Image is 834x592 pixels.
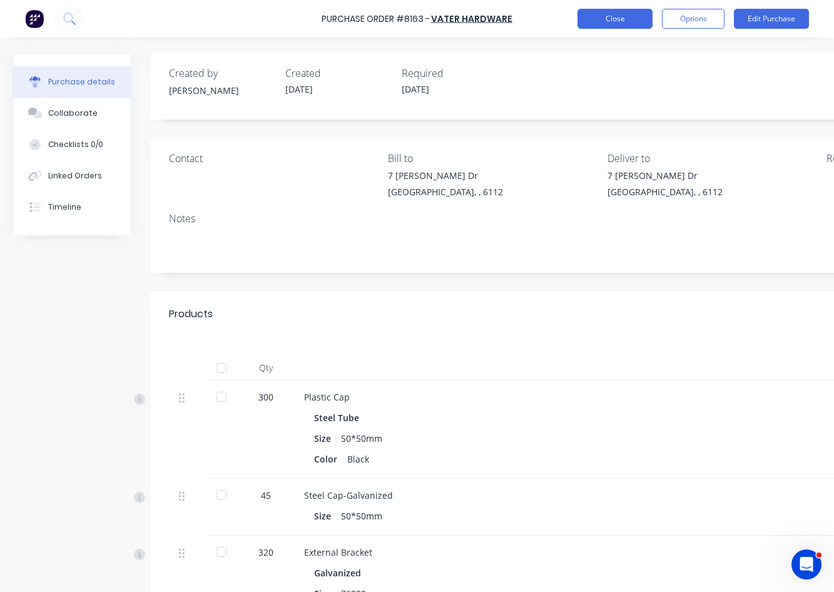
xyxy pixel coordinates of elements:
div: Linked Orders [48,170,102,181]
button: Close [577,9,653,29]
a: Vater Hardware [431,13,512,25]
button: Edit Purchase [734,9,809,29]
div: Purchase Order #8163 - [322,13,430,26]
button: Collaborate [13,98,131,129]
div: Timeline [48,202,81,213]
div: 50*50mm [341,507,382,525]
div: Deliver to [608,151,817,166]
div: Checklists 0/0 [48,139,103,150]
div: Contact [169,151,379,166]
div: 45 [248,489,284,502]
div: 300 [248,390,284,404]
div: Galvanized [314,564,366,582]
div: Size [314,429,341,447]
div: Collaborate [48,108,98,119]
img: Factory [25,9,44,28]
div: Black [347,450,369,468]
div: Bill to [388,151,598,166]
div: Size [314,507,341,525]
button: Purchase details [13,66,131,98]
div: Purchase details [48,76,115,88]
div: 320 [248,546,284,559]
button: Checklists 0/0 [13,129,131,160]
div: [GEOGRAPHIC_DATA], , 6112 [388,185,503,198]
button: Timeline [13,191,131,223]
div: Products [169,307,213,322]
div: Steel Tube [314,409,364,427]
button: Linked Orders [13,160,131,191]
div: 7 [PERSON_NAME] Dr [388,169,503,182]
div: [PERSON_NAME] [169,84,275,97]
div: [GEOGRAPHIC_DATA], , 6112 [608,185,723,198]
div: Created [285,66,392,81]
iframe: Intercom live chat [791,549,821,579]
div: Color [314,450,347,468]
div: Qty [238,355,294,380]
div: Required [402,66,508,81]
div: Created by [169,66,275,81]
button: Options [662,9,725,29]
div: 50*50mm [341,429,382,447]
div: 7 [PERSON_NAME] Dr [608,169,723,182]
